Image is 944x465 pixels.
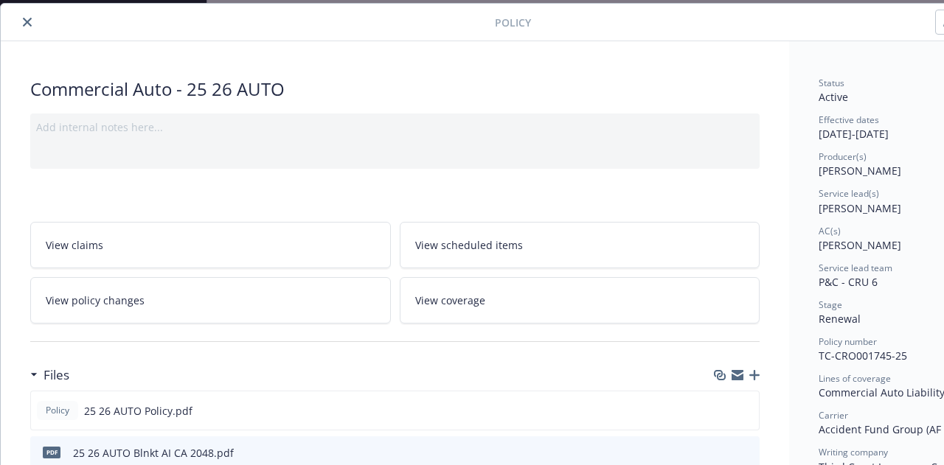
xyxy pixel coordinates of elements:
h3: Files [44,366,69,385]
a: View coverage [400,277,760,324]
div: Add internal notes here... [36,119,754,135]
span: pdf [43,447,60,458]
button: preview file [740,445,754,461]
span: Writing company [819,446,888,458]
span: TC-CRO001745-25 [819,349,907,363]
span: Renewal [819,312,861,326]
a: View claims [30,222,391,268]
button: preview file [740,403,753,419]
span: Active [819,90,848,104]
span: Producer(s) [819,150,867,163]
span: View policy changes [46,293,145,308]
span: Lines of coverage [819,372,891,385]
span: 25 26 AUTO Policy.pdf [84,403,192,419]
button: download file [717,445,729,461]
a: View scheduled items [400,222,760,268]
button: close [18,13,36,31]
a: View policy changes [30,277,391,324]
span: Policy [495,15,531,30]
span: [PERSON_NAME] [819,164,901,178]
span: Service lead team [819,262,892,274]
div: Commercial Auto - 25 26 AUTO [30,77,760,102]
span: View scheduled items [415,237,523,253]
span: Policy [43,404,72,417]
span: Service lead(s) [819,187,879,200]
span: View coverage [415,293,485,308]
div: Files [30,366,69,385]
span: Status [819,77,844,89]
div: 25 26 AUTO Blnkt AI CA 2048.pdf [73,445,234,461]
span: Effective dates [819,113,879,126]
span: Carrier [819,409,848,422]
span: Policy number [819,335,877,348]
span: [PERSON_NAME] [819,201,901,215]
span: Stage [819,298,842,311]
span: AC(s) [819,225,841,237]
span: View claims [46,237,103,253]
span: P&C - CRU 6 [819,275,878,289]
span: [PERSON_NAME] [819,238,901,252]
button: download file [716,403,728,419]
